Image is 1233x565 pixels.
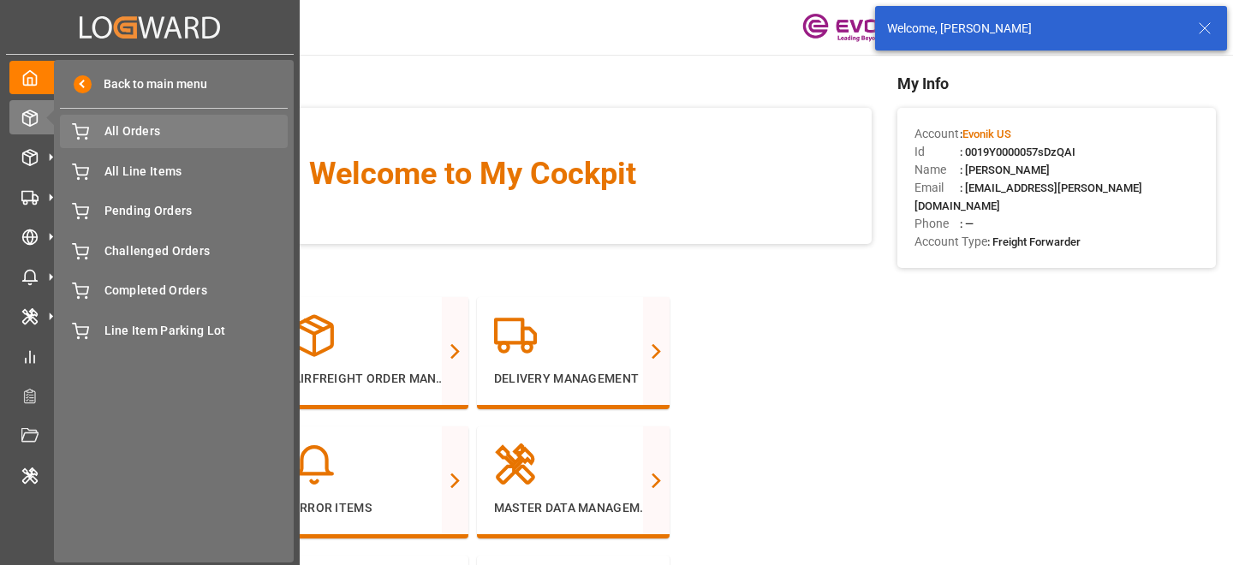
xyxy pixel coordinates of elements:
span: All Line Items [104,163,289,181]
span: Welcome to My Cockpit [109,151,837,197]
a: Document Management [9,419,290,452]
span: Back to main menu [92,75,207,93]
a: All Line Items [60,154,288,187]
span: : 0019Y0000057sDzQAI [960,146,1075,158]
span: Id [914,143,960,161]
span: Evonik US [962,128,1011,140]
span: Name [914,161,960,179]
a: My Reports [9,339,290,372]
img: Evonik-brand-mark-Deep-Purple-RGB.jpeg_1700498283.jpeg [802,13,914,43]
span: Line Item Parking Lot [104,322,289,340]
a: Completed Orders [60,274,288,307]
a: Challenged Orders [60,234,288,267]
a: Pending Orders [60,194,288,228]
a: All Orders [60,115,288,148]
span: Challenged Orders [104,242,289,260]
span: : [960,128,1011,140]
a: Transport Planner [9,379,290,413]
span: : — [960,217,974,230]
div: Welcome, [PERSON_NAME] [887,20,1182,38]
span: My Info [897,72,1216,95]
p: Error Items [293,499,451,517]
span: Email [914,179,960,197]
span: : Freight Forwarder [987,235,1081,248]
span: Account [914,125,960,143]
span: Navigation [74,261,872,284]
a: My Cockpit [9,61,290,94]
span: Pending Orders [104,202,289,220]
span: Account Type [914,233,987,251]
p: Master Data Management [494,499,652,517]
span: Phone [914,215,960,233]
p: Delivery Management [494,370,652,388]
span: : [EMAIL_ADDRESS][PERSON_NAME][DOMAIN_NAME] [914,181,1142,212]
span: : [PERSON_NAME] [960,164,1050,176]
span: Completed Orders [104,282,289,300]
a: Line Item Parking Lot [60,313,288,347]
a: Internal Tool [9,459,290,492]
span: All Orders [104,122,289,140]
p: Airfreight Order Management [293,370,451,388]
